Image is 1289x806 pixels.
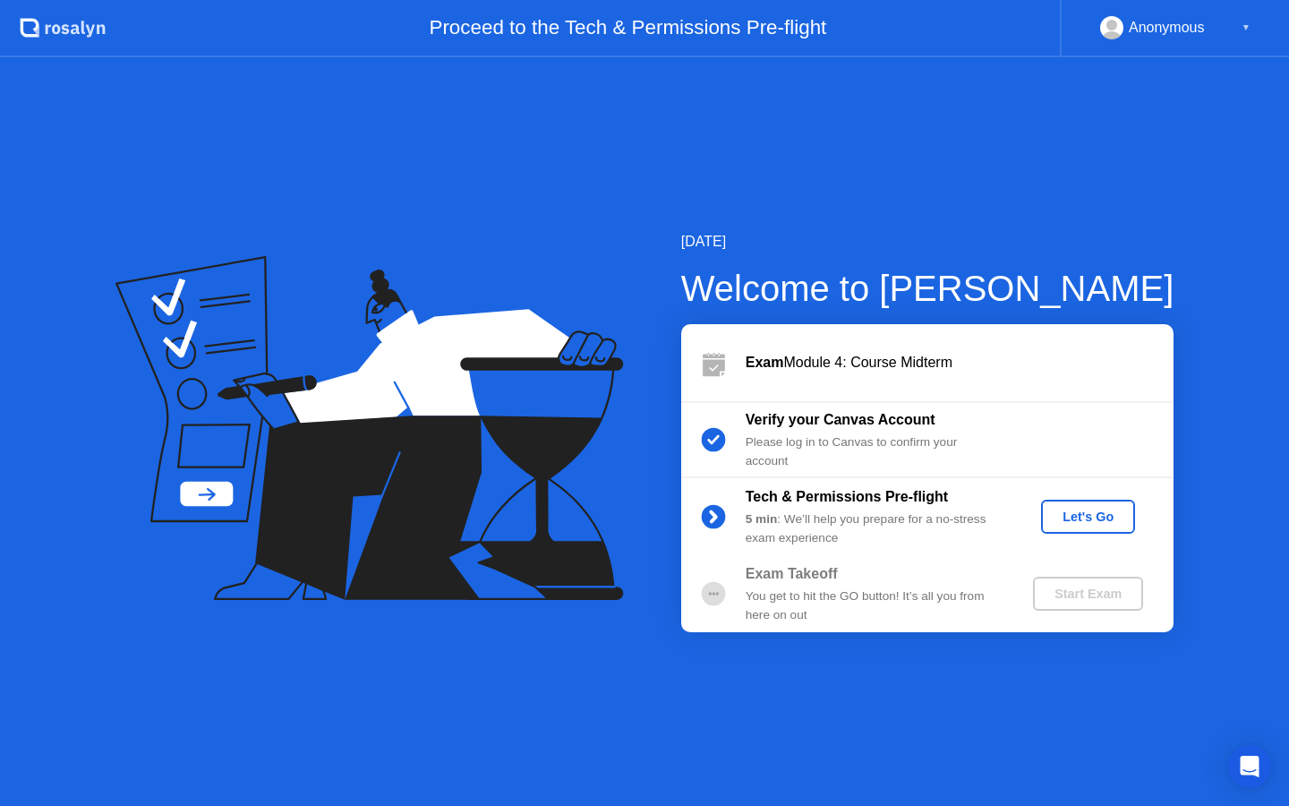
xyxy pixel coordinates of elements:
b: 5 min [746,512,778,526]
div: Anonymous [1129,16,1205,39]
div: Module 4: Course Midterm [746,352,1174,373]
div: Welcome to [PERSON_NAME] [681,262,1174,315]
div: You get to hit the GO button! It’s all you from here on out [746,587,1003,624]
div: Open Intercom Messenger [1228,745,1271,788]
b: Exam Takeoff [746,566,838,581]
div: : We’ll help you prepare for a no-stress exam experience [746,510,1003,547]
div: ▼ [1242,16,1251,39]
button: Start Exam [1033,577,1143,611]
div: [DATE] [681,231,1174,253]
div: Please log in to Canvas to confirm your account [746,433,1003,470]
b: Exam [746,355,784,370]
div: Start Exam [1040,587,1136,601]
div: Let's Go [1048,510,1128,524]
b: Tech & Permissions Pre-flight [746,489,948,504]
b: Verify your Canvas Account [746,412,935,427]
button: Let's Go [1041,500,1135,534]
